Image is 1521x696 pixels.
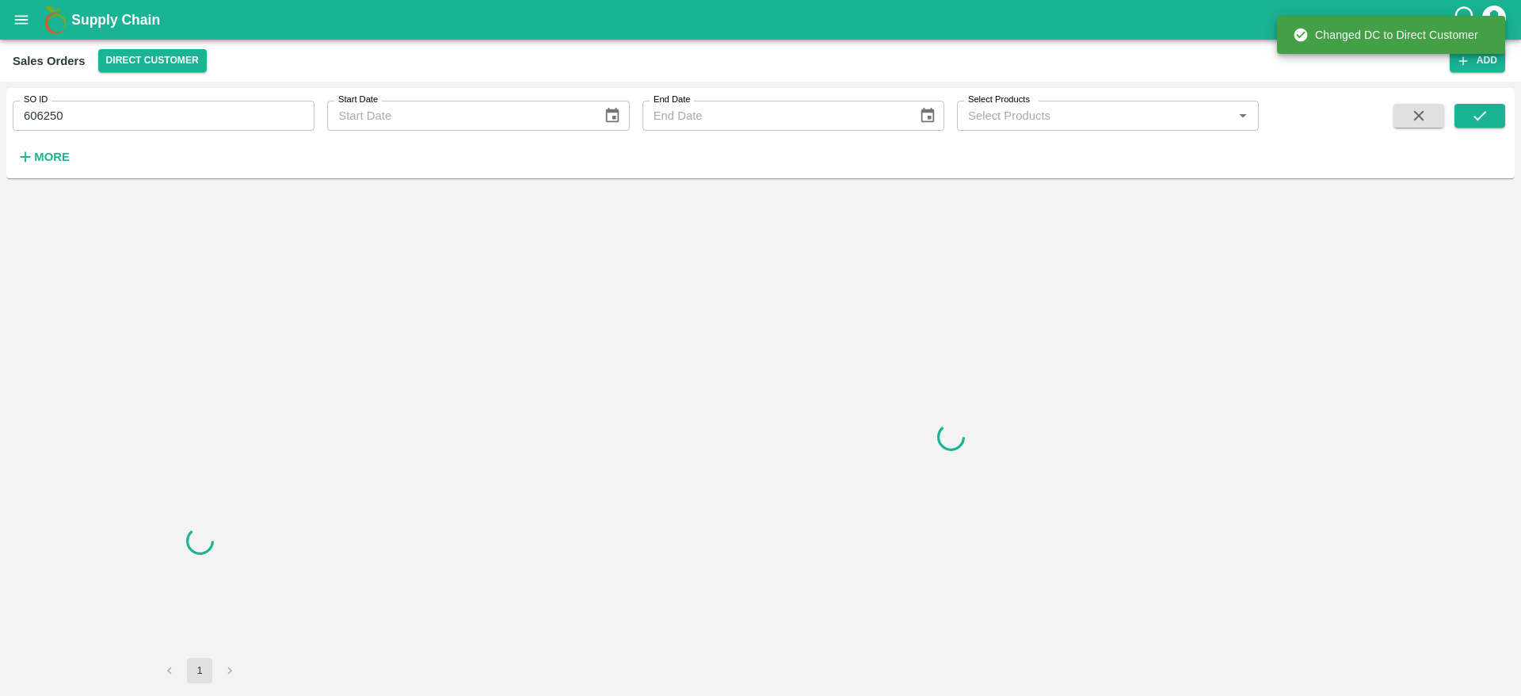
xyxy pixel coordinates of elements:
a: Supply Chain [71,9,1452,31]
label: Select Products [968,94,1030,106]
input: Start Date [327,101,591,131]
label: SO ID [24,94,48,106]
div: Changed DC to Direct Customer [1293,21,1478,49]
strong: More [34,151,70,163]
div: Sales Orders [13,51,86,71]
button: page 1 [187,658,212,683]
button: Select DC [98,49,207,72]
button: Add [1450,49,1505,72]
input: Select Products [962,105,1228,126]
button: Open [1233,105,1253,126]
button: Choose date [597,101,627,131]
label: End Date [654,94,690,106]
button: open drawer [3,2,40,38]
input: End Date [642,101,906,131]
div: account of current user [1480,3,1508,36]
b: Supply Chain [71,12,160,28]
button: Choose date [913,101,943,131]
div: customer-support [1452,6,1480,34]
button: More [13,143,74,170]
input: Enter SO ID [13,101,314,131]
nav: pagination navigation [154,658,245,683]
img: logo [40,4,71,36]
label: Start Date [338,94,378,106]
